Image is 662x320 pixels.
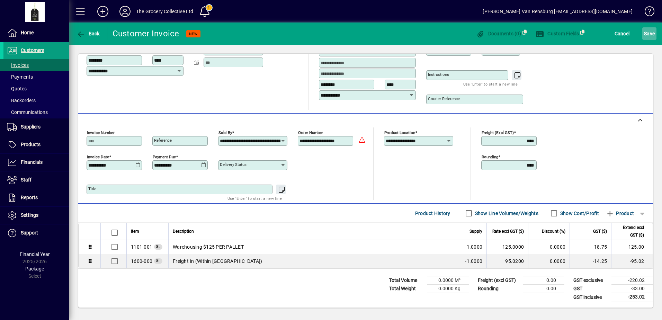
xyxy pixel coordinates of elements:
[113,28,179,39] div: Customer Invoice
[611,254,653,268] td: -95.02
[21,195,38,200] span: Reports
[465,243,482,250] span: -1.0000
[491,258,524,265] div: 95.0200
[483,6,633,17] div: [PERSON_NAME] Van Rensburg [EMAIL_ADDRESS][DOMAIN_NAME]
[492,228,524,235] span: Rate excl GST ($)
[642,27,656,40] button: Save
[386,285,427,293] td: Total Weight
[88,186,96,191] mat-label: Title
[534,27,581,40] button: Custom Fields
[570,240,611,254] td: -18.75
[131,228,139,235] span: Item
[7,86,27,91] span: Quotes
[602,207,637,220] button: Product
[415,208,450,219] span: Product History
[21,47,44,53] span: Customers
[3,207,69,224] a: Settings
[476,31,521,36] span: Documents (0)
[218,130,232,135] mat-label: Sold by
[611,293,653,302] td: -253.02
[611,240,653,254] td: -125.00
[3,118,69,136] a: Suppliers
[7,109,48,115] span: Communications
[611,285,653,293] td: -33.00
[644,31,647,36] span: S
[25,266,44,272] span: Package
[3,95,69,106] a: Backorders
[593,228,607,235] span: GST ($)
[3,154,69,171] a: Financials
[613,27,632,40] button: Cancel
[536,31,579,36] span: Custom Fields
[227,194,282,202] mat-hint: Use 'Enter' to start a new line
[173,228,194,235] span: Description
[528,254,570,268] td: 0.0000
[87,154,109,159] mat-label: Invoice date
[606,208,634,219] span: Product
[156,245,161,249] span: GL
[523,276,564,285] td: 0.00
[474,27,523,40] button: Documents (0)
[189,32,198,36] span: NEW
[92,5,114,18] button: Add
[114,5,136,18] button: Profile
[644,28,655,39] span: ave
[428,96,460,101] mat-label: Courier Reference
[570,293,611,302] td: GST inclusive
[427,285,469,293] td: 0.0000 Kg
[428,72,449,77] mat-label: Instructions
[474,285,523,293] td: Rounding
[570,254,611,268] td: -14.25
[427,276,469,285] td: 0.0000 M³
[474,276,523,285] td: Freight (excl GST)
[616,224,644,239] span: Extend excl GST ($)
[482,130,514,135] mat-label: Freight (excl GST)
[639,1,653,24] a: Knowledge Base
[463,80,518,88] mat-hint: Use 'Enter' to start a new line
[21,124,41,130] span: Suppliers
[131,243,152,250] span: Warehousing
[559,210,599,217] label: Show Cost/Profit
[3,171,69,189] a: Staff
[3,106,69,118] a: Communications
[7,74,33,80] span: Payments
[173,243,244,250] span: Warehousing $125 PER PALLET
[69,27,107,40] app-page-header-button: Back
[3,189,69,206] a: Reports
[542,228,565,235] span: Discount (%)
[528,240,570,254] td: 0.0000
[412,207,453,220] button: Product History
[465,258,482,265] span: -1.0000
[75,27,101,40] button: Back
[384,130,415,135] mat-label: Product location
[87,130,115,135] mat-label: Invoice number
[3,83,69,95] a: Quotes
[3,71,69,83] a: Payments
[570,276,611,285] td: GST exclusive
[21,159,43,165] span: Financials
[3,59,69,71] a: Invoices
[21,212,38,218] span: Settings
[21,30,34,35] span: Home
[482,154,498,159] mat-label: Rounding
[570,285,611,293] td: GST
[136,6,194,17] div: The Grocery Collective Ltd
[21,177,32,183] span: Staff
[21,142,41,147] span: Products
[298,130,323,135] mat-label: Order number
[611,276,653,285] td: -220.02
[491,243,524,250] div: 125.0000
[7,62,29,68] span: Invoices
[469,228,482,235] span: Supply
[154,138,172,143] mat-label: Reference
[3,136,69,153] a: Products
[7,98,36,103] span: Backorders
[21,230,38,235] span: Support
[386,276,427,285] td: Total Volume
[220,162,247,167] mat-label: Delivery status
[20,251,50,257] span: Financial Year
[156,259,161,263] span: GL
[173,258,262,265] span: Freight In (Within [GEOGRAPHIC_DATA])
[3,224,69,242] a: Support
[615,28,630,39] span: Cancel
